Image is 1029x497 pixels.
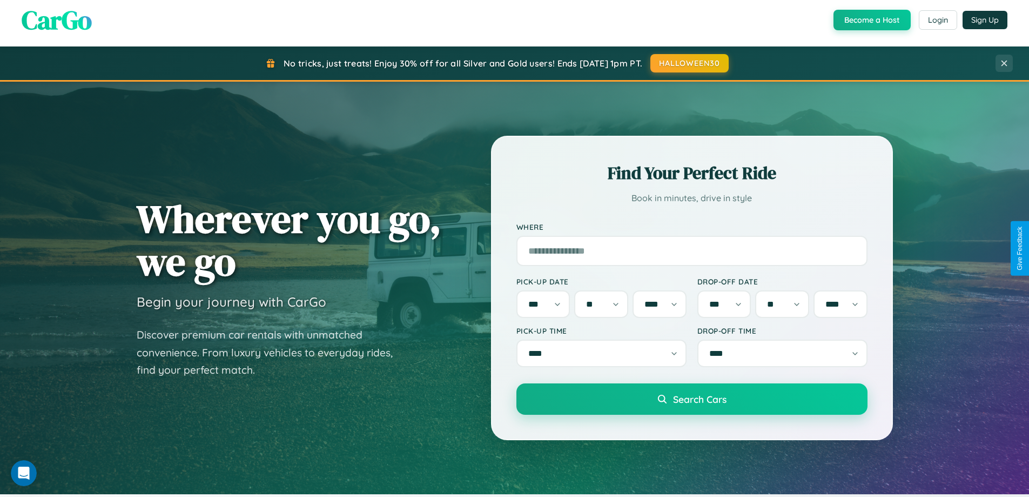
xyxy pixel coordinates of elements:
p: Discover premium car rentals with unmatched convenience. From luxury vehicles to everyday rides, ... [137,326,407,379]
label: Drop-off Date [697,277,867,286]
span: Search Cars [673,393,727,405]
button: Search Cars [516,383,867,415]
button: HALLOWEEN30 [650,54,729,72]
label: Pick-up Date [516,277,687,286]
div: Give Feedback [1016,227,1024,270]
h3: Begin your journey with CarGo [137,294,326,310]
iframe: Intercom live chat [11,460,37,486]
span: CarGo [22,2,92,38]
label: Pick-up Time [516,326,687,335]
label: Where [516,222,867,231]
h1: Wherever you go, we go [137,197,441,283]
button: Sign Up [963,11,1007,29]
label: Drop-off Time [697,326,867,335]
button: Login [919,10,957,30]
p: Book in minutes, drive in style [516,190,867,206]
h2: Find Your Perfect Ride [516,161,867,185]
button: Become a Host [833,10,911,30]
span: No tricks, just treats! Enjoy 30% off for all Silver and Gold users! Ends [DATE] 1pm PT. [284,58,642,69]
